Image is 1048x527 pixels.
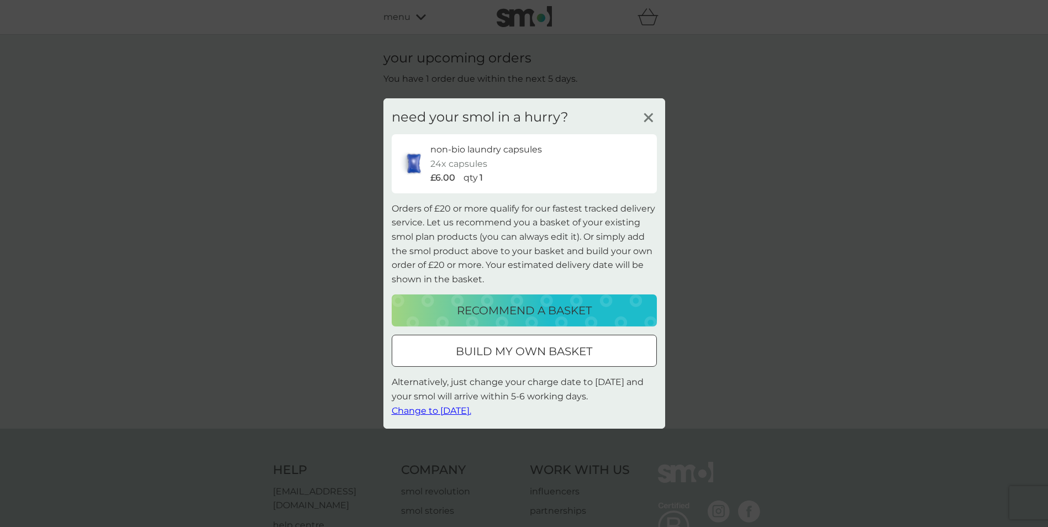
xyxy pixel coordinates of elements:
h3: need your smol in a hurry? [392,109,568,125]
p: 1 [480,171,483,185]
p: Alternatively, just change your charge date to [DATE] and your smol will arrive within 5-6 workin... [392,375,657,418]
p: qty [464,171,478,185]
button: recommend a basket [392,294,657,326]
p: 24x capsules [430,157,487,171]
span: Change to [DATE]. [392,405,471,415]
p: build my own basket [456,342,592,360]
p: £6.00 [430,171,455,185]
p: Orders of £20 or more qualify for our fastest tracked delivery service. Let us recommend you a ba... [392,202,657,287]
button: Change to [DATE]. [392,403,471,418]
button: build my own basket [392,335,657,367]
p: non-bio laundry capsules [430,143,542,157]
p: recommend a basket [457,302,592,319]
